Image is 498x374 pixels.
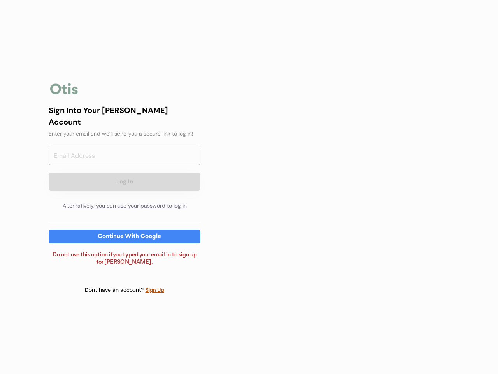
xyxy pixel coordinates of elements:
[95,234,163,240] div: Continue With Google
[49,251,200,266] div: Do not use this option if you typed your email in to sign up for [PERSON_NAME].
[145,286,165,295] div: Sign Up
[49,146,200,165] input: Email Address
[49,198,200,214] div: Alternatively, you can use your password to log in
[49,130,200,138] div: Enter your email and we’ll send you a secure link to log in!
[85,286,145,294] div: Don't have an account?
[49,173,200,191] button: Log In
[49,104,200,128] div: Sign Into Your [PERSON_NAME] Account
